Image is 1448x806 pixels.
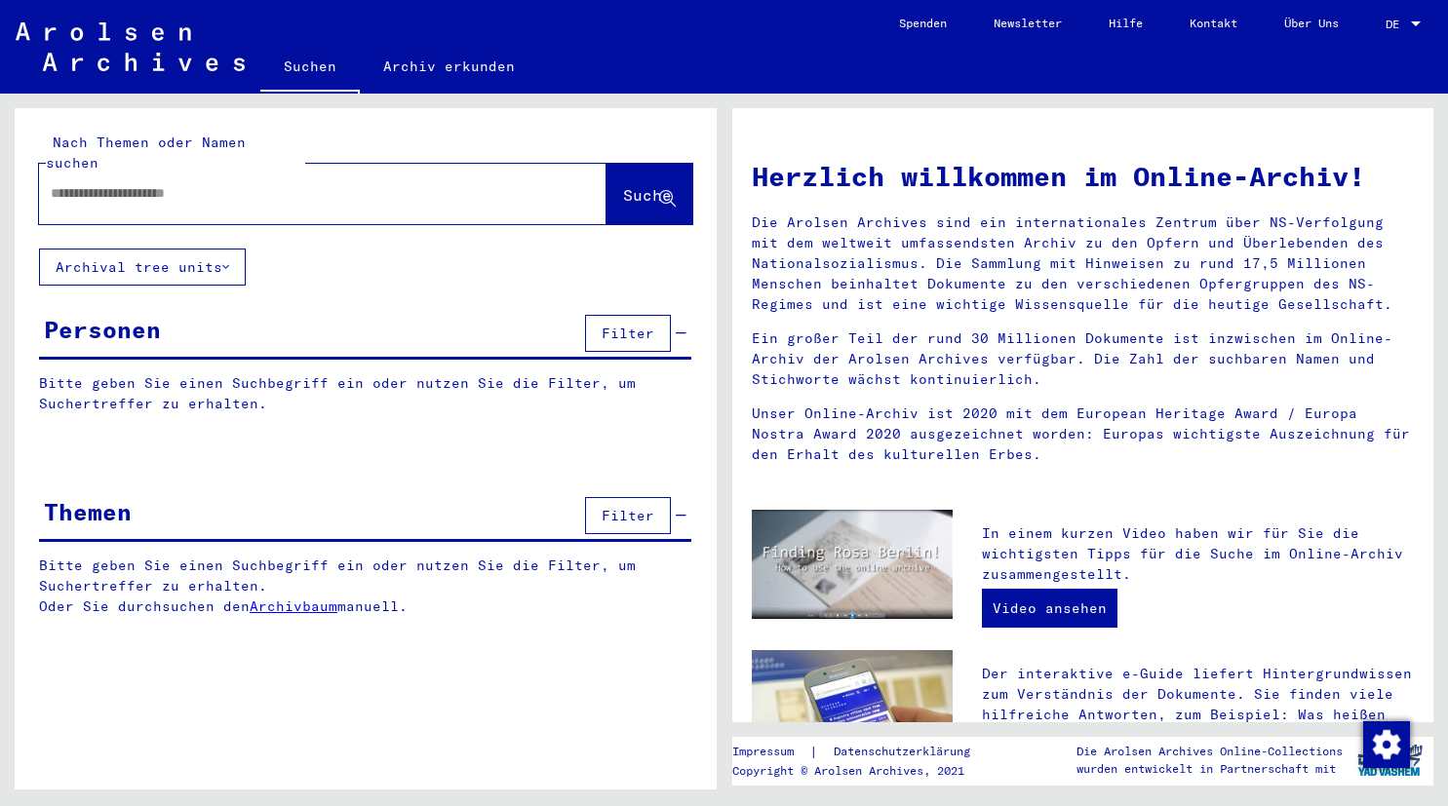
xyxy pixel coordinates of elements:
p: wurden entwickelt in Partnerschaft mit [1076,760,1343,778]
h1: Herzlich willkommen im Online-Archiv! [752,156,1415,197]
img: Arolsen_neg.svg [16,22,245,71]
p: Copyright © Arolsen Archives, 2021 [732,762,994,780]
button: Filter [585,497,671,534]
div: Zustimmung ändern [1362,720,1409,767]
p: Der interaktive e-Guide liefert Hintergrundwissen zum Verständnis der Dokumente. Sie finden viele... [982,664,1414,766]
span: Filter [602,325,654,342]
button: Filter [585,315,671,352]
a: Datenschutzerklärung [818,742,994,762]
p: Ein großer Teil der rund 30 Millionen Dokumente ist inzwischen im Online-Archiv der Arolsen Archi... [752,328,1415,390]
p: Die Arolsen Archives sind ein internationales Zentrum über NS-Verfolgung mit dem weltweit umfasse... [752,212,1415,315]
img: eguide.jpg [752,650,953,785]
a: Impressum [732,742,809,762]
img: video.jpg [752,510,953,619]
button: Suche [607,164,692,224]
div: Personen [44,312,161,347]
span: Filter [602,507,654,524]
a: Archiv erkunden [360,43,538,90]
div: Themen [44,494,132,529]
p: Unser Online-Archiv ist 2020 mit dem European Heritage Award / Europa Nostra Award 2020 ausgezeic... [752,403,1415,465]
p: Bitte geben Sie einen Suchbegriff ein oder nutzen Sie die Filter, um Suchertreffer zu erhalten. O... [39,556,692,617]
p: In einem kurzen Video haben wir für Sie die wichtigsten Tipps für die Suche im Online-Archiv zusa... [982,523,1414,585]
p: Bitte geben Sie einen Suchbegriff ein oder nutzen Sie die Filter, um Suchertreffer zu erhalten. [39,373,691,414]
button: Archival tree units [39,249,246,286]
img: yv_logo.png [1353,736,1427,785]
mat-label: Nach Themen oder Namen suchen [46,134,246,172]
img: Zustimmung ändern [1363,721,1410,768]
p: Die Arolsen Archives Online-Collections [1076,743,1343,760]
div: | [732,742,994,762]
a: Archivbaum [250,597,337,615]
a: Video ansehen [982,589,1117,628]
span: Suche [623,185,672,205]
span: DE [1386,18,1407,31]
a: Suchen [260,43,360,94]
